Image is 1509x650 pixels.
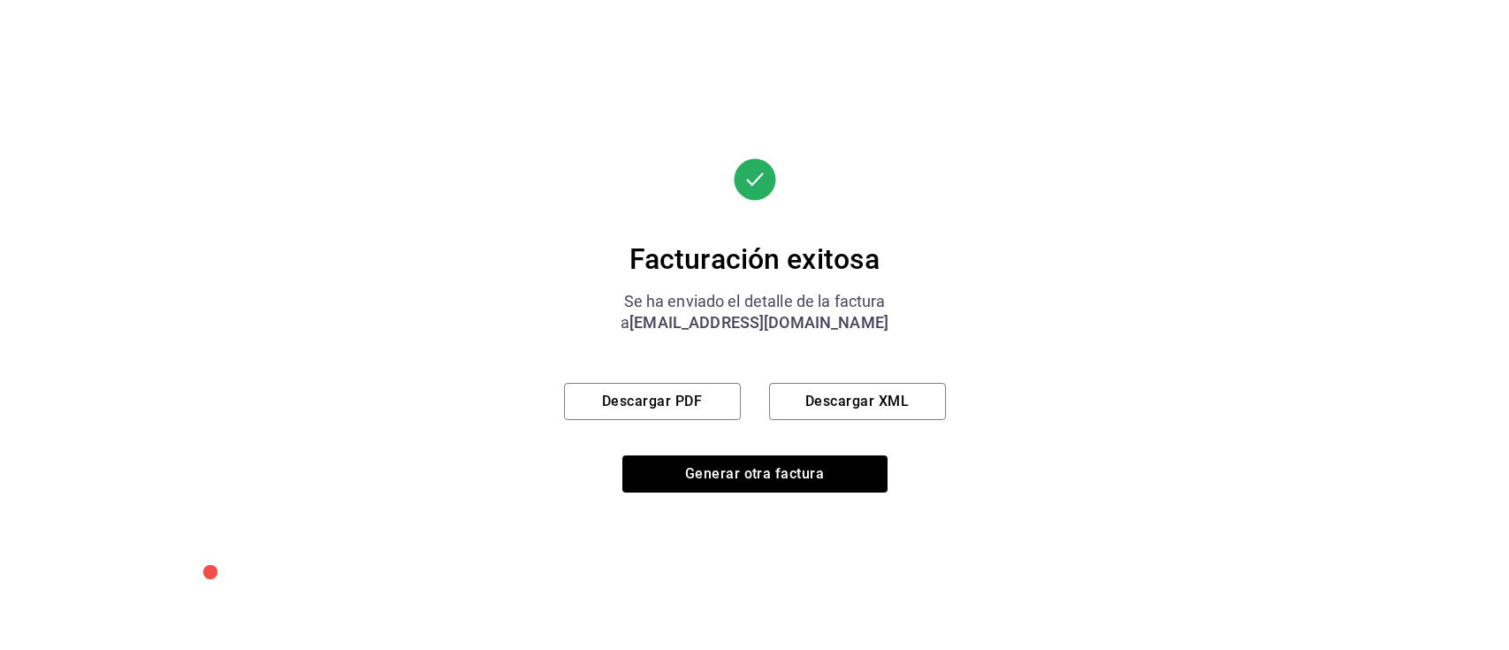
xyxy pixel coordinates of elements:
[564,291,946,312] div: Se ha enviado el detalle de la factura
[769,383,946,420] button: Descargar XML
[622,455,888,493] button: Generar otra factura
[564,241,946,277] div: Facturación exitosa
[564,383,741,420] button: Descargar PDF
[564,312,946,333] div: a
[629,313,888,332] span: [EMAIL_ADDRESS][DOMAIN_NAME]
